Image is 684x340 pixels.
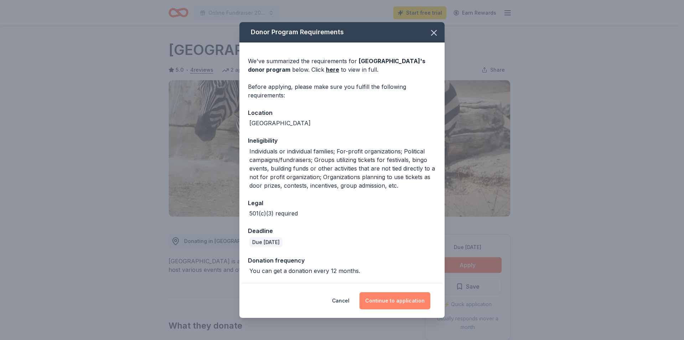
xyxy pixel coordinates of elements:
[249,147,436,190] div: Individuals or individual families; For-profit organizations; Political campaigns/fundraisers; Gr...
[332,292,349,309] button: Cancel
[248,198,436,208] div: Legal
[239,22,445,42] div: Donor Program Requirements
[249,209,298,218] div: 501(c)(3) required
[249,237,283,247] div: Due [DATE]
[248,136,436,145] div: Ineligibility
[248,57,436,74] div: We've summarized the requirements for below. Click to view in full.
[248,82,436,100] div: Before applying, please make sure you fulfill the following requirements:
[248,226,436,235] div: Deadline
[248,108,436,117] div: Location
[249,119,311,127] div: [GEOGRAPHIC_DATA]
[248,256,436,265] div: Donation frequency
[249,267,360,275] div: You can get a donation every 12 months.
[326,65,339,74] a: here
[359,292,430,309] button: Continue to application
